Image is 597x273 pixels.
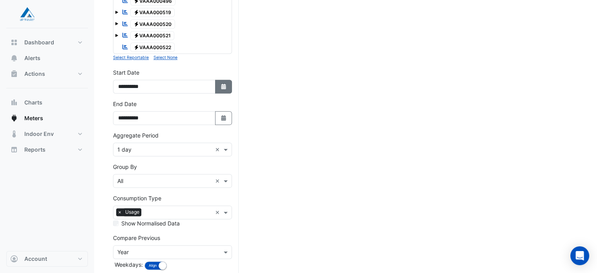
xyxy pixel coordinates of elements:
fa-icon: Reportable [122,32,129,38]
small: Select Reportable [113,55,149,60]
span: VAAA000519 [130,8,175,17]
span: VAAA000521 [130,31,175,40]
label: Compare Previous [113,234,160,242]
button: Dashboard [6,35,88,50]
app-icon: Meters [10,114,18,122]
div: Open Intercom Messenger [570,246,589,265]
label: Weekdays: [113,260,143,269]
fa-icon: Electricity [133,9,139,15]
button: Indoor Env [6,126,88,142]
fa-icon: Electricity [133,21,139,27]
label: Consumption Type [113,194,161,202]
span: VAAA000520 [130,19,175,29]
button: Charts [6,95,88,110]
label: End Date [113,100,137,108]
span: Clear [215,145,222,154]
fa-icon: Reportable [122,20,129,27]
span: Dashboard [24,38,54,46]
button: Reports [6,142,88,158]
span: Indoor Env [24,130,54,138]
button: Alerts [6,50,88,66]
button: Select None [153,54,177,61]
label: Start Date [113,68,139,77]
app-icon: Actions [10,70,18,78]
span: Clear [215,177,222,185]
button: Account [6,251,88,267]
span: Charts [24,99,42,106]
app-icon: Charts [10,99,18,106]
span: Alerts [24,54,40,62]
small: Select None [153,55,177,60]
span: Actions [24,70,45,78]
img: Company Logo [9,6,45,22]
button: Actions [6,66,88,82]
fa-icon: Electricity [133,44,139,50]
label: Aggregate Period [113,131,159,139]
span: Account [24,255,47,263]
span: Clear [215,208,222,216]
span: Usage [123,208,141,216]
span: Meters [24,114,43,122]
fa-icon: Reportable [122,43,129,50]
label: Group By [113,163,137,171]
fa-icon: Select Date [220,83,227,90]
span: Reports [24,146,46,154]
fa-icon: Electricity [133,33,139,38]
span: VAAA000522 [130,42,175,52]
app-icon: Alerts [10,54,18,62]
button: Select Reportable [113,54,149,61]
app-icon: Indoor Env [10,130,18,138]
app-icon: Reports [10,146,18,154]
button: Meters [6,110,88,126]
fa-icon: Reportable [122,9,129,15]
span: × [116,208,123,216]
label: Show Normalised Data [121,219,180,227]
app-icon: Dashboard [10,38,18,46]
fa-icon: Select Date [220,115,227,121]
